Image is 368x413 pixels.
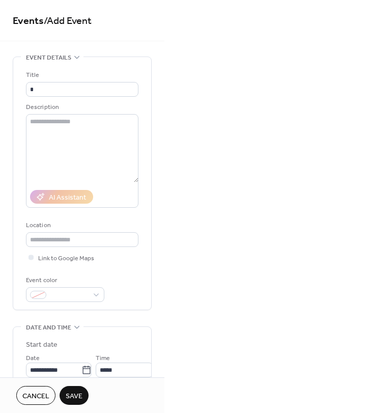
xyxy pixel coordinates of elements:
button: Save [60,386,89,405]
button: Cancel [16,386,55,405]
span: Date and time [26,322,71,333]
span: Time [96,353,110,364]
div: Start date [26,340,58,350]
div: Event color [26,275,102,286]
span: Cancel [22,391,49,402]
span: / Add Event [44,11,92,31]
a: Events [13,11,44,31]
div: Location [26,220,136,231]
div: Description [26,102,136,113]
span: Link to Google Maps [38,253,94,264]
span: Save [66,391,82,402]
span: Event details [26,52,71,63]
span: Date [26,353,40,364]
div: Title [26,70,136,80]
